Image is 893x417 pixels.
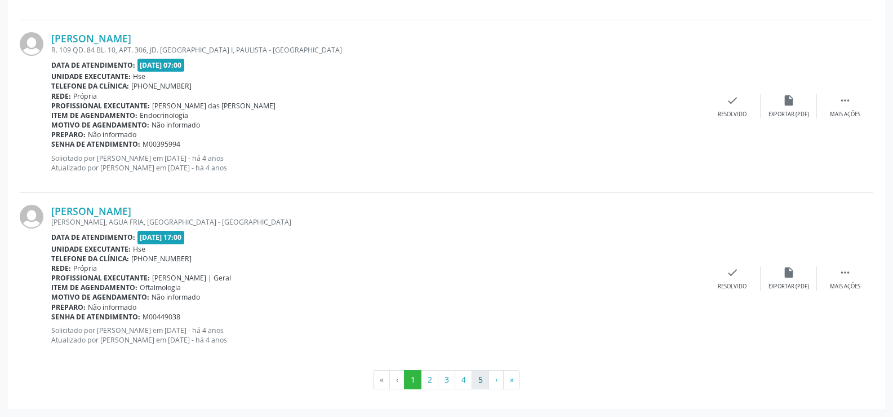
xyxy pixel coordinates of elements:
[73,264,97,273] span: Própria
[726,266,739,279] i: check
[455,370,472,389] button: Go to page 4
[503,370,520,389] button: Go to last page
[143,139,180,149] span: M00395994
[768,111,809,118] div: Exportar (PDF)
[131,254,192,264] span: [PHONE_NUMBER]
[718,111,747,118] div: Resolvido
[438,370,455,389] button: Go to page 3
[404,370,421,389] button: Go to page 1
[88,130,136,139] span: Não informado
[51,292,149,302] b: Motivo de agendamento:
[421,370,438,389] button: Go to page 2
[783,266,795,279] i: insert_drive_file
[20,370,873,389] ul: Pagination
[51,72,131,81] b: Unidade executante:
[137,231,185,244] span: [DATE] 17:00
[51,273,150,283] b: Profissional executante:
[768,283,809,291] div: Exportar (PDF)
[152,273,231,283] span: [PERSON_NAME] | Geral
[133,244,145,254] span: Hse
[51,45,704,55] div: R. 109 QD. 84 BL. 10, APT. 306, JD. [GEOGRAPHIC_DATA] I, PAULISTA - [GEOGRAPHIC_DATA]
[133,72,145,81] span: Hse
[51,91,71,101] b: Rede:
[51,120,149,130] b: Motivo de agendamento:
[137,59,185,72] span: [DATE] 07:00
[51,32,131,45] a: [PERSON_NAME]
[51,264,71,273] b: Rede:
[131,81,192,91] span: [PHONE_NUMBER]
[51,254,129,264] b: Telefone da clínica:
[73,91,97,101] span: Própria
[830,283,860,291] div: Mais ações
[152,101,276,111] span: [PERSON_NAME] das [PERSON_NAME]
[783,94,795,107] i: insert_drive_file
[143,312,180,322] span: M00449038
[488,370,504,389] button: Go to next page
[140,283,181,292] span: Oftalmologia
[830,111,860,118] div: Mais ações
[140,111,188,120] span: Endocrinologia
[718,283,747,291] div: Resolvido
[839,94,851,107] i: 
[51,60,135,70] b: Data de atendimento:
[51,153,704,173] p: Solicitado por [PERSON_NAME] em [DATE] - há 4 anos Atualizado por [PERSON_NAME] em [DATE] - há 4 ...
[51,101,150,111] b: Profissional executante:
[20,32,43,56] img: img
[20,205,43,229] img: img
[152,120,200,130] span: Não informado
[51,205,131,217] a: [PERSON_NAME]
[839,266,851,279] i: 
[51,81,129,91] b: Telefone da clínica:
[51,139,140,149] b: Senha de atendimento:
[51,312,140,322] b: Senha de atendimento:
[51,244,131,254] b: Unidade executante:
[472,370,489,389] button: Go to page 5
[152,292,200,302] span: Não informado
[51,130,86,139] b: Preparo:
[88,302,136,312] span: Não informado
[51,326,704,345] p: Solicitado por [PERSON_NAME] em [DATE] - há 4 anos Atualizado por [PERSON_NAME] em [DATE] - há 4 ...
[51,232,135,242] b: Data de atendimento:
[51,302,86,312] b: Preparo:
[726,94,739,107] i: check
[51,111,137,120] b: Item de agendamento:
[51,283,137,292] b: Item de agendamento:
[51,217,704,227] div: [PERSON_NAME], AGUA FRIA, [GEOGRAPHIC_DATA] - [GEOGRAPHIC_DATA]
